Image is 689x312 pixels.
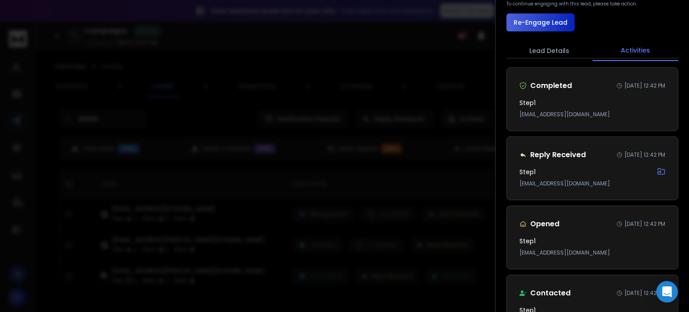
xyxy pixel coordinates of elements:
button: Lead Details [506,41,593,61]
p: [EMAIL_ADDRESS][DOMAIN_NAME] [519,180,665,187]
button: Activities [593,40,679,61]
p: [EMAIL_ADDRESS][DOMAIN_NAME] [519,111,665,118]
button: Re-Engage Lead [506,13,575,31]
h3: Step 1 [519,237,536,246]
p: [DATE] 12:42 PM [624,82,665,89]
div: Completed [519,80,572,91]
div: Contacted [519,288,571,299]
p: [DATE] 12:42 PM [624,290,665,297]
div: Open Intercom Messenger [656,281,678,303]
p: [DATE] 12:42 PM [624,220,665,228]
h3: Step 1 [519,167,536,176]
div: Reply Received [519,149,586,160]
p: [DATE] 12:42 PM [624,151,665,158]
h3: Step 1 [519,98,536,107]
p: To continue engaging with this lead, please take action. [506,0,637,7]
p: [EMAIL_ADDRESS][DOMAIN_NAME] [519,249,665,256]
div: Opened [519,219,559,229]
